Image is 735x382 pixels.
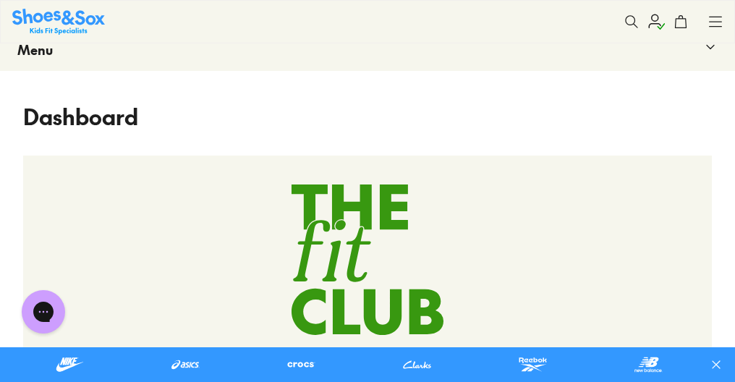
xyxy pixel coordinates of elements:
[23,100,138,132] h1: Dashboard
[100,347,635,364] div: To further personalise and streamline your shopping experience, please complete your kid's profil...
[281,184,454,335] img: Fit Club Logo
[12,9,105,34] a: Shoes & Sox
[17,40,53,59] p: Menu
[12,9,105,34] img: SNS_Logo_Responsive.svg
[14,285,72,339] iframe: Gorgias live chat messenger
